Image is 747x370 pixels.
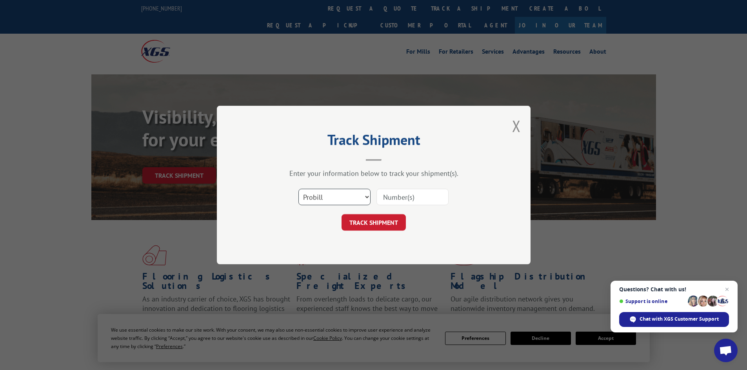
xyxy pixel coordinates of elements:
[256,169,491,178] div: Enter your information below to track your shipment(s).
[640,316,719,323] span: Chat with XGS Customer Support
[714,339,738,362] div: Open chat
[512,116,521,136] button: Close modal
[619,298,685,304] span: Support is online
[342,214,406,231] button: TRACK SHIPMENT
[376,189,449,205] input: Number(s)
[619,286,729,292] span: Questions? Chat with us!
[256,134,491,149] h2: Track Shipment
[722,285,732,294] span: Close chat
[619,312,729,327] div: Chat with XGS Customer Support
